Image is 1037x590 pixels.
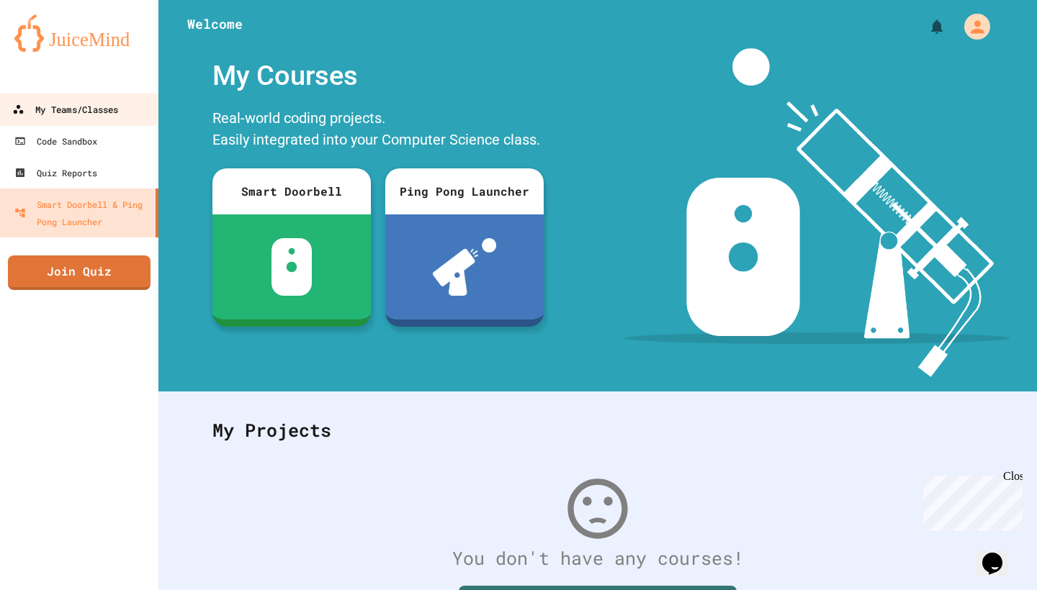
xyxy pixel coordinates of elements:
[205,48,551,104] div: My Courses
[8,255,151,290] a: Join Quiz
[14,14,144,52] img: logo-orange.svg
[624,48,1010,377] img: banner-image-my-projects.png
[12,101,118,119] div: My Teams/Classes
[205,104,551,158] div: Real-world coding projects. Easily integrated into your Computer Science class.
[271,238,313,296] img: sdb-white.svg
[902,14,949,39] div: My Notifications
[385,168,544,214] div: Ping Pong Launcher
[917,470,1023,531] iframe: chat widget
[14,196,150,230] div: Smart Doorbell & Ping Pong Launcher
[949,10,994,43] div: My Account
[14,164,97,181] div: Quiz Reports
[198,545,997,572] div: You don't have any courses!
[198,402,997,458] div: My Projects
[212,168,371,214] div: Smart Doorbell
[977,532,1023,576] iframe: chat widget
[14,132,97,150] div: Code Sandbox
[433,238,497,296] img: ppl-with-ball.png
[6,6,99,91] div: Chat with us now!Close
